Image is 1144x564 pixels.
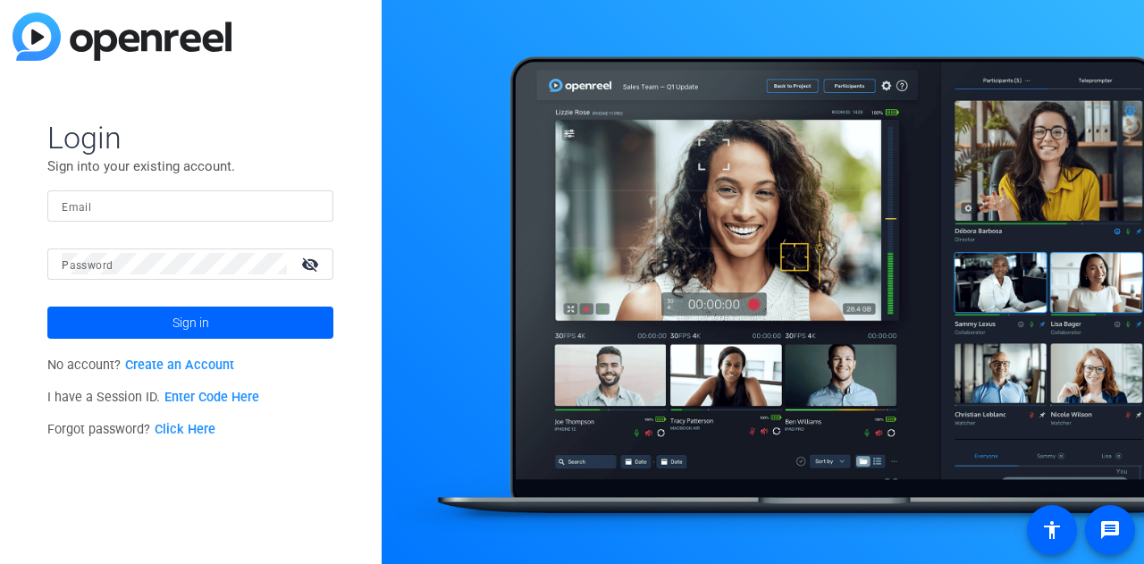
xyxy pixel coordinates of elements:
[62,195,319,216] input: Enter Email Address
[125,358,234,373] a: Create an Account
[47,422,215,437] span: Forgot password?
[62,201,91,214] mat-label: Email
[47,358,234,373] span: No account?
[47,156,333,176] p: Sign into your existing account.
[47,119,333,156] span: Login
[47,307,333,339] button: Sign in
[1099,519,1121,541] mat-icon: message
[62,259,113,272] mat-label: Password
[1041,519,1063,541] mat-icon: accessibility
[164,390,259,405] a: Enter Code Here
[290,251,333,277] mat-icon: visibility_off
[13,13,231,61] img: blue-gradient.svg
[172,300,209,345] span: Sign in
[47,390,259,405] span: I have a Session ID.
[155,422,215,437] a: Click Here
